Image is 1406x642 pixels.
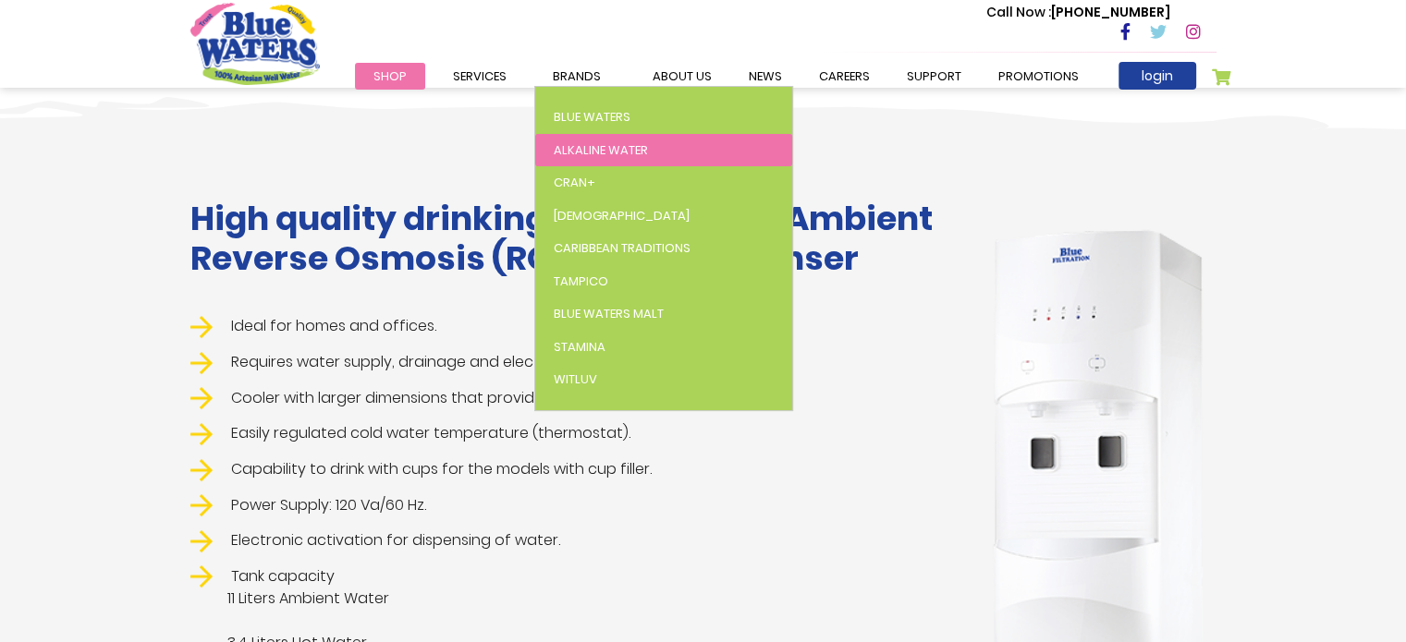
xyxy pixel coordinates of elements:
a: Promotions [980,63,1097,90]
li: Easily regulated cold water temperature (thermostat). [190,422,953,445]
span: Brands [553,67,601,85]
li: Cooler with larger dimensions that provides high stability and durability. [190,387,953,410]
span: Stamina [554,338,605,356]
li: Requires water supply, drainage and electrical connection. [190,351,953,374]
a: support [888,63,980,90]
span: Blue Waters Malt [554,305,664,322]
a: login [1119,62,1196,90]
span: Tampico [554,273,608,290]
a: careers [801,63,888,90]
li: Electronic activation for dispensing of water. [190,529,953,552]
span: WitLuv [554,370,597,388]
a: about us [634,63,730,90]
a: store logo [190,3,320,84]
span: Shop [373,67,407,85]
span: Caribbean Traditions [554,239,691,257]
span: Call Now : [986,3,1051,21]
a: News [730,63,801,90]
span: Cran+ [554,174,595,191]
li: Capability to drink with cups for the models with cup filler. [190,458,953,481]
p: [PHONE_NUMBER] [986,3,1170,22]
span: Alkaline Water [554,141,648,159]
li: Ideal for homes and offices. [190,315,953,338]
span: Blue Waters [554,108,630,126]
span: 11 Liters Ambient Water [190,587,953,610]
li: Power Supply: 120 Va/60 Hz. [190,494,953,517]
span: Services [453,67,507,85]
span: [DEMOGRAPHIC_DATA] [554,207,690,224]
h1: High quality drinking Hot, Cold and Ambient Reverse Osmosis (RO) Water Dispenser [190,199,953,278]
